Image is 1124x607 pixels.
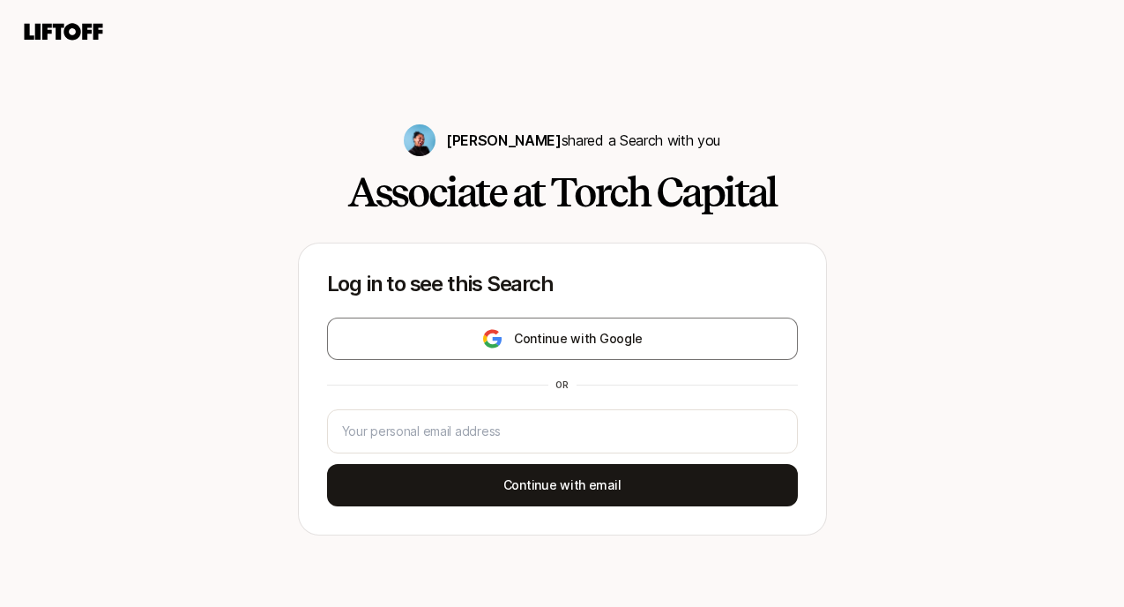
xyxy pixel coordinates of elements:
img: 678d0f93_288a_41d9_ba69_5248bbad746e.jpg [404,124,435,156]
img: google-logo [481,328,503,349]
button: Continue with email [327,464,798,506]
div: or [548,378,577,392]
p: shared a Search with you [446,129,720,152]
span: [PERSON_NAME] [446,131,562,149]
p: Log in to see this Search [327,272,798,296]
button: Continue with Google [327,318,798,360]
input: Your personal email address [342,421,783,442]
h2: Associate at Torch Capital [347,170,777,214]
